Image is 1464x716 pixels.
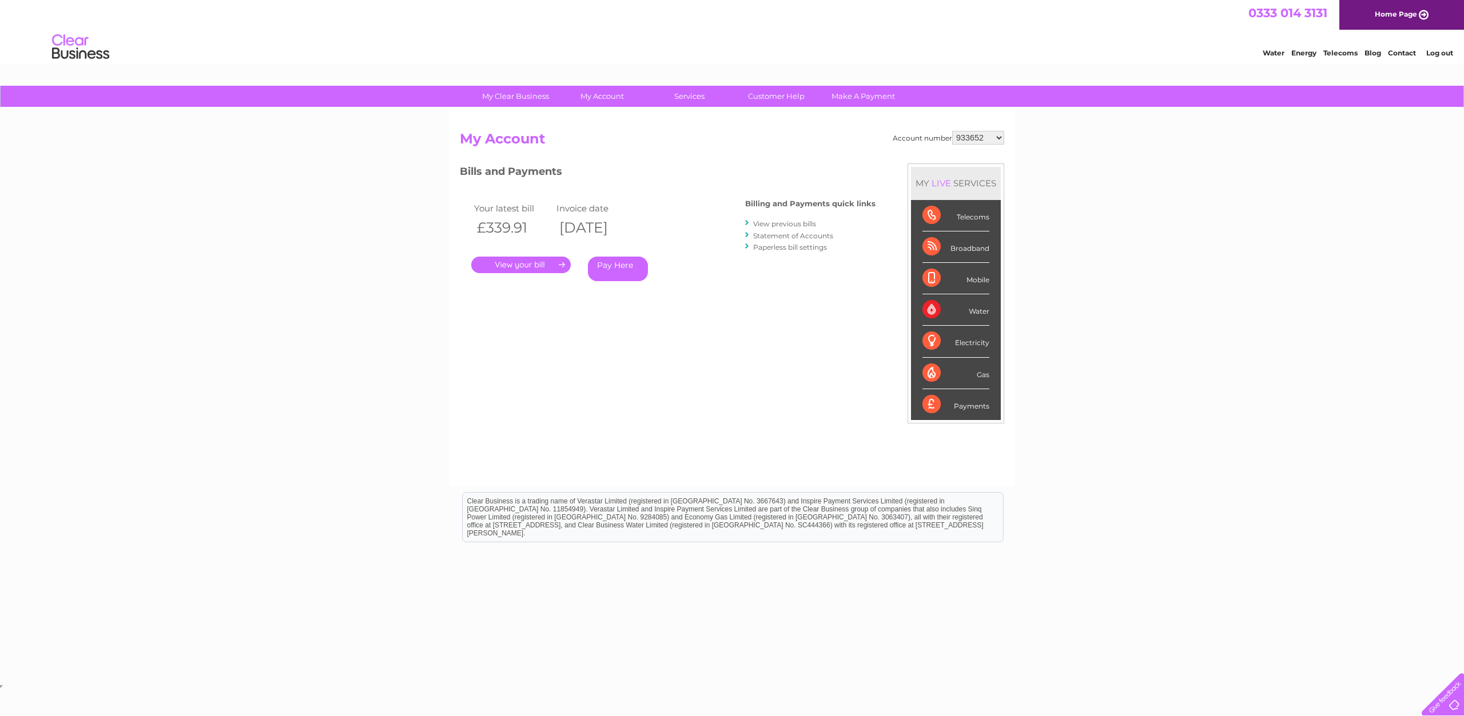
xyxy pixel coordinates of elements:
[51,30,110,65] img: logo.png
[460,131,1004,153] h2: My Account
[922,263,989,294] div: Mobile
[471,216,554,239] th: £339.91
[1388,49,1416,57] a: Contact
[1248,6,1327,20] a: 0333 014 3131
[1291,49,1316,57] a: Energy
[922,231,989,263] div: Broadband
[922,200,989,231] div: Telecoms
[929,178,953,189] div: LIVE
[816,86,910,107] a: Make A Payment
[555,86,650,107] a: My Account
[729,86,823,107] a: Customer Help
[468,86,563,107] a: My Clear Business
[1263,49,1284,57] a: Water
[1426,49,1453,57] a: Log out
[1364,49,1381,57] a: Blog
[460,163,876,183] h3: Bills and Payments
[922,294,989,326] div: Water
[588,257,648,281] a: Pay Here
[753,231,833,240] a: Statement of Accounts
[642,86,737,107] a: Services
[1323,49,1358,57] a: Telecoms
[471,257,571,273] a: .
[554,216,636,239] th: [DATE]
[753,243,827,251] a: Paperless bill settings
[922,326,989,357] div: Electricity
[922,358,989,389] div: Gas
[911,167,1001,199] div: MY SERVICES
[471,201,554,216] td: Your latest bill
[922,389,989,420] div: Payments
[893,131,1004,145] div: Account number
[463,6,1003,55] div: Clear Business is a trading name of Verastar Limited (registered in [GEOGRAPHIC_DATA] No. 3667643...
[745,199,876,208] h4: Billing and Payments quick links
[753,219,816,228] a: View previous bills
[554,201,636,216] td: Invoice date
